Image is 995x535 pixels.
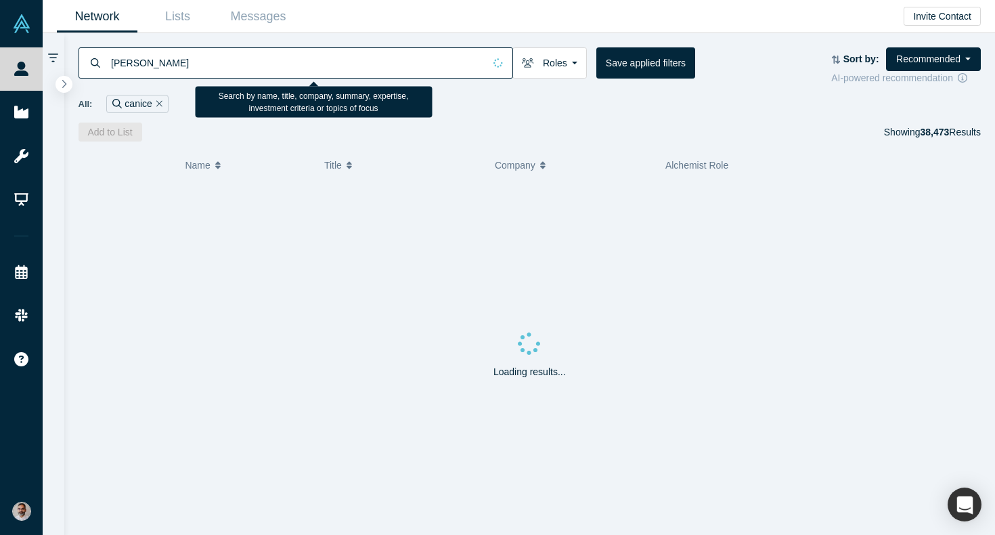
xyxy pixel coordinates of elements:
input: Search by name, title, company, summary, expertise, investment criteria or topics of focus [110,47,484,79]
div: AI-powered recommendation [831,71,981,85]
span: Company [495,151,535,179]
a: Network [57,1,137,33]
img: Alchemist Vault Logo [12,14,31,33]
span: Alchemist Role [665,160,728,171]
span: Name [185,151,210,179]
p: Loading results... [493,365,566,379]
button: Remove Filter [152,96,162,112]
button: Company [495,151,651,179]
button: Invite Contact [904,7,981,26]
span: Results [920,127,981,137]
button: Recommended [886,47,981,71]
img: Gotam Bhardwaj's Account [12,502,31,521]
strong: Sort by: [843,53,879,64]
a: Lists [137,1,218,33]
button: Title [324,151,481,179]
div: Showing [884,123,981,142]
div: canice [106,95,168,113]
button: Name [185,151,310,179]
strong: 38,473 [920,127,949,137]
button: Roles [512,47,587,79]
a: Messages [218,1,298,33]
span: Title [324,151,342,179]
button: Add to List [79,123,142,142]
span: All: [79,98,93,111]
button: Save applied filters [596,47,695,79]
